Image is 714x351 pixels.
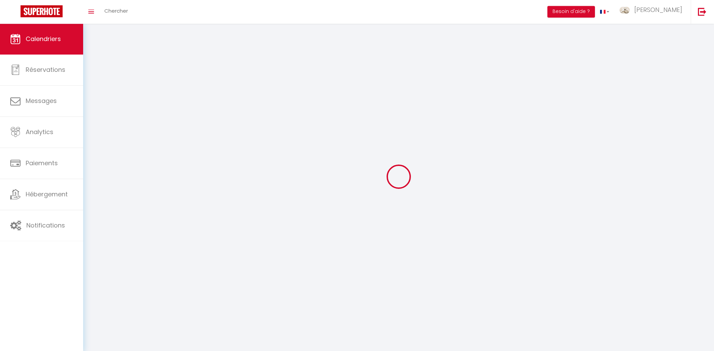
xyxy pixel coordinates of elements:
span: Notifications [26,221,65,230]
span: Hébergement [26,190,68,199]
span: Messages [26,97,57,105]
span: Chercher [104,8,128,15]
span: Analytics [26,128,53,136]
img: ... [620,7,630,14]
span: Paiements [26,159,58,168]
span: Réservations [26,66,65,74]
img: logout [698,8,706,16]
button: Ouvrir le widget de chat LiveChat [5,3,26,23]
button: Besoin d'aide ? [547,6,595,18]
span: [PERSON_NAME] [634,6,682,14]
img: Super Booking [21,5,63,17]
iframe: Chat [685,320,709,346]
span: Calendriers [26,35,61,43]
